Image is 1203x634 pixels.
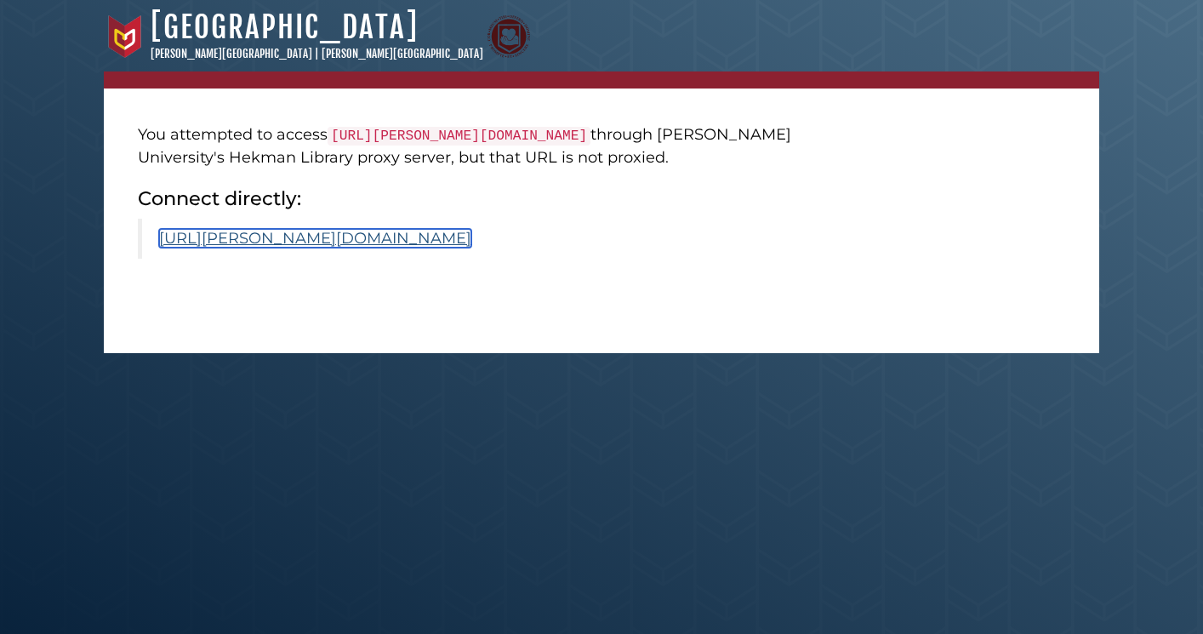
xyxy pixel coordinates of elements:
img: Calvin Theological Seminary [487,15,530,58]
code: [URL][PERSON_NAME][DOMAIN_NAME] [328,127,590,146]
nav: breadcrumb [104,71,1099,89]
h2: Connect directly: [138,186,823,210]
a: [URL][PERSON_NAME][DOMAIN_NAME] [159,229,471,248]
p: You attempted to access through [PERSON_NAME] University's Hekman Library proxy server, but that ... [138,123,823,169]
p: [PERSON_NAME][GEOGRAPHIC_DATA] | [PERSON_NAME][GEOGRAPHIC_DATA] [151,46,483,63]
img: Calvin University [104,15,146,58]
a: [GEOGRAPHIC_DATA] [151,9,419,46]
